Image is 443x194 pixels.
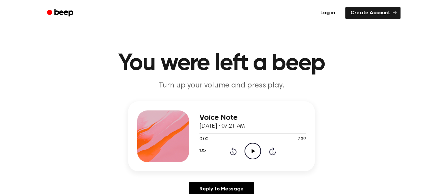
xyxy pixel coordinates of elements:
span: 0:00 [199,136,208,143]
h1: You were left a beep [55,52,388,75]
a: Beep [42,7,79,19]
span: 2:39 [297,136,306,143]
span: [DATE] · 07:21 AM [199,123,245,129]
p: Turn up your volume and press play. [97,80,346,91]
a: Log in [314,6,341,20]
a: Create Account [345,7,401,19]
h3: Voice Note [199,113,306,122]
button: 1.0x [199,145,206,156]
